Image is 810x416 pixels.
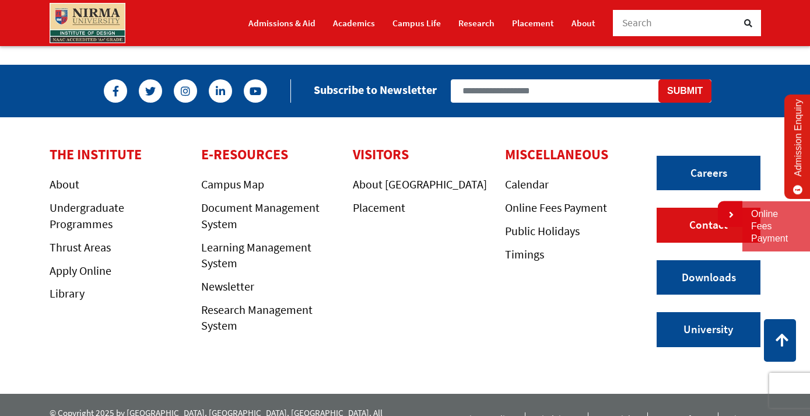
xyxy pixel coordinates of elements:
[353,177,487,191] a: About [GEOGRAPHIC_DATA]
[353,200,405,215] a: Placement
[622,16,653,29] span: Search
[314,83,437,97] h2: Subscribe to Newsletter
[333,13,375,33] a: Academics
[571,13,595,33] a: About
[458,13,495,33] a: Research
[657,208,760,243] a: Contact
[50,177,79,191] a: About
[392,13,441,33] a: Campus Life
[50,3,125,43] img: main_logo
[201,240,311,270] a: Learning Management System
[201,200,320,230] a: Document Management System
[657,260,760,295] a: Downloads
[248,13,315,33] a: Admissions & Aid
[657,156,760,191] a: Careers
[505,247,544,261] a: Timings
[201,177,264,191] a: Campus Map
[201,279,254,293] a: Newsletter
[505,177,549,191] a: Calendar
[50,200,124,230] a: Undergraduate Programmes
[658,79,711,103] button: Submit
[50,240,111,254] a: Thrust Areas
[505,223,580,238] a: Public Holidays
[505,200,607,215] a: Online Fees Payment
[50,263,111,278] a: Apply Online
[201,302,313,333] a: Research Management System
[751,208,801,244] a: Online Fees Payment
[512,13,554,33] a: Placement
[657,312,760,347] a: University
[50,286,85,300] a: Library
